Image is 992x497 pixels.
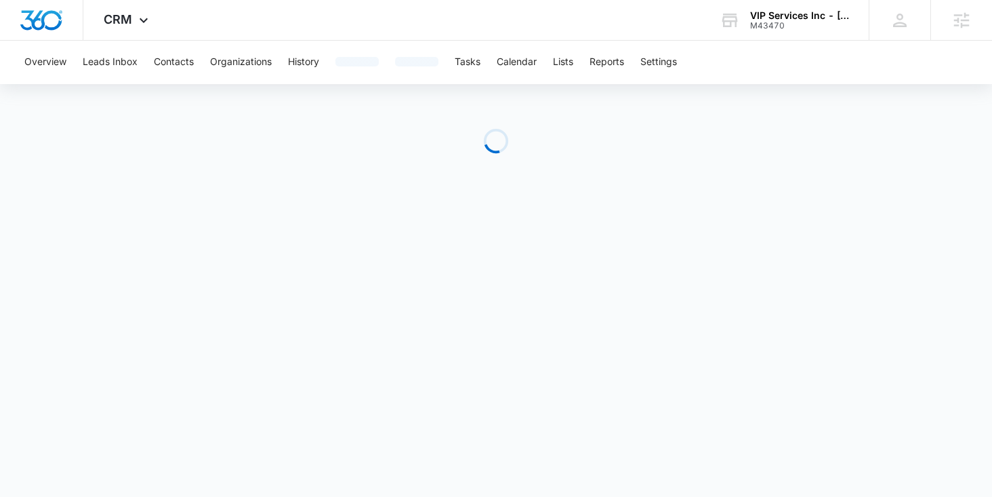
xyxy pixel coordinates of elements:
button: History [288,41,319,84]
button: Lists [553,41,573,84]
button: Overview [24,41,66,84]
div: account name [750,10,849,21]
div: account id [750,21,849,31]
button: Calendar [497,41,537,84]
button: Settings [640,41,677,84]
button: Reports [590,41,624,84]
button: Contacts [154,41,194,84]
span: CRM [104,12,132,26]
button: Leads Inbox [83,41,138,84]
button: Tasks [455,41,480,84]
button: Organizations [210,41,272,84]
